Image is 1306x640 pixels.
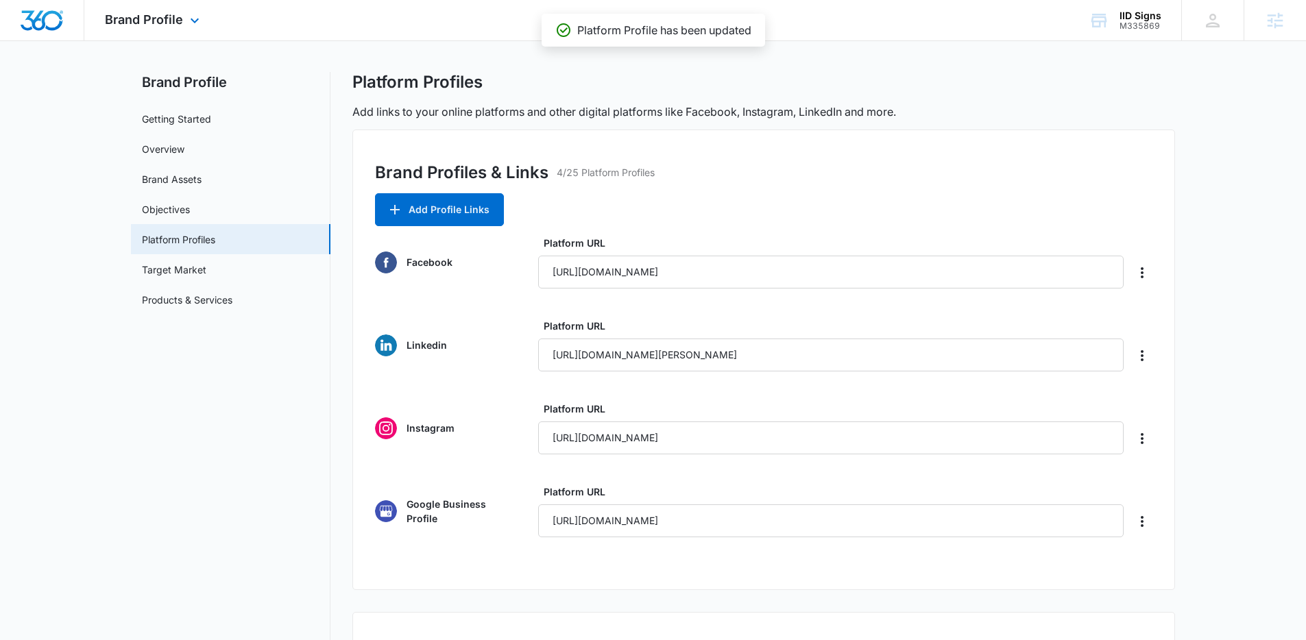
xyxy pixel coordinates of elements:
[1132,345,1152,367] button: Delete
[544,484,1129,499] label: Platform URL
[407,255,452,269] p: Facebook
[577,22,751,38] p: Platform Profile has been updated
[1132,510,1152,532] button: Delete
[544,402,1129,416] label: Platform URL
[538,504,1124,537] input: Please enter the platform URL
[352,103,1175,120] p: Add links to your online platforms and other digital platforms like Facebook, Instagram, LinkedIn...
[142,262,206,277] a: Target Market
[352,72,483,93] h1: Platform Profiles
[142,142,184,156] a: Overview
[142,232,215,247] a: Platform Profiles
[544,236,1129,250] label: Platform URL
[407,338,447,352] p: Linkedin
[375,160,548,185] h3: Brand Profiles & Links
[1132,262,1152,284] button: Delete
[131,72,330,93] h2: Brand Profile
[142,172,202,186] a: Brand Assets
[1132,428,1152,450] button: Delete
[375,193,504,226] button: Add Profile Links
[538,256,1124,288] input: Please enter the platform URL
[1120,21,1161,31] div: account id
[1120,10,1161,21] div: account name
[538,421,1124,454] input: Please enter the platform URL
[557,165,655,180] p: 4/25 Platform Profiles
[142,202,190,217] a: Objectives
[407,421,455,435] p: Instagram
[142,112,211,126] a: Getting Started
[142,293,232,307] a: Products & Services
[407,497,512,526] p: Google Business Profile
[105,12,183,27] span: Brand Profile
[544,319,1129,333] label: Platform URL
[538,339,1124,371] input: Please enter the platform URL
